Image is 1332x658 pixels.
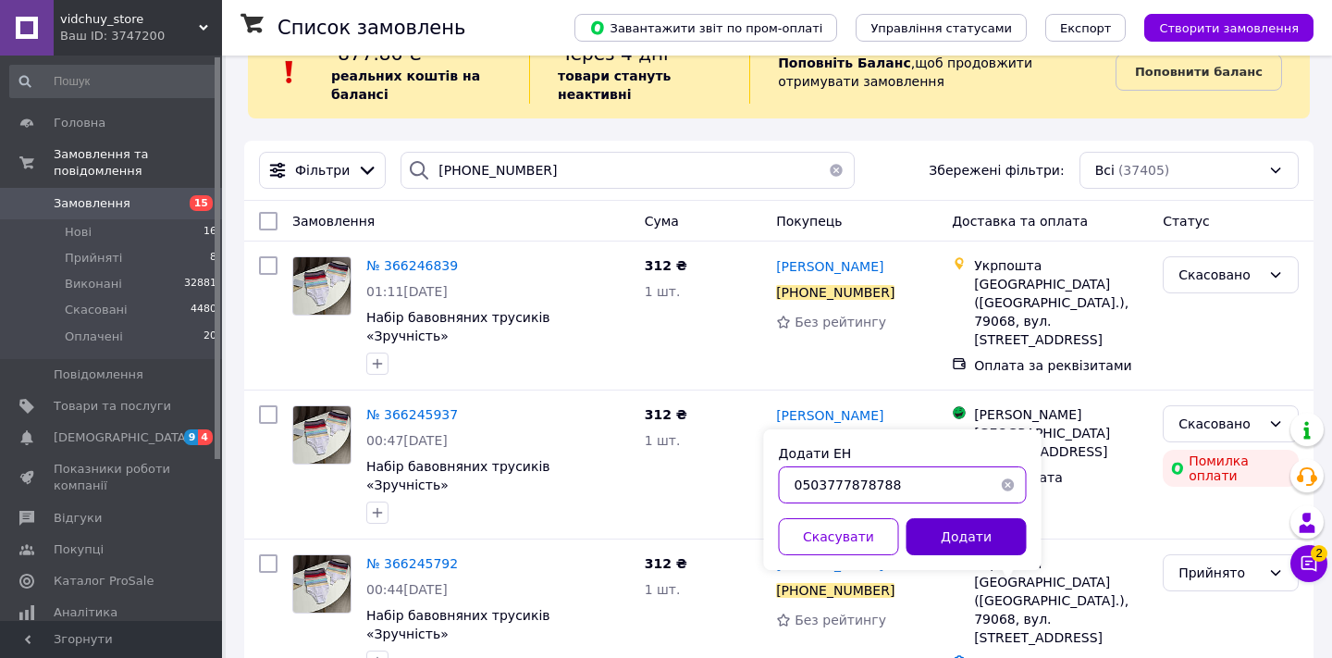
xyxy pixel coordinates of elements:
[366,407,458,422] a: № 366245937
[184,276,216,292] span: 32881
[818,152,855,189] button: Очистить
[65,250,122,267] span: Прийняті
[974,554,1148,573] div: Укрпошта
[1159,21,1299,35] span: Створити замовлення
[1118,163,1169,178] span: (37405)
[974,468,1148,487] div: Пром-оплата
[870,21,1012,35] span: Управління статусами
[292,405,351,465] a: Фото товару
[1290,545,1327,582] button: Чат з покупцем2
[795,613,886,627] span: Без рейтингу
[779,518,899,555] button: Скасувати
[776,214,842,229] span: Покупець
[54,429,191,446] span: [DEMOGRAPHIC_DATA]
[645,433,681,448] span: 1 шт.
[184,429,199,445] span: 9
[645,556,687,571] span: 312 ₴
[1163,214,1210,229] span: Статус
[190,195,213,211] span: 15
[54,398,171,415] span: Товари та послуги
[366,284,448,299] span: 01:11[DATE]
[60,11,199,28] span: vidchuy_store
[366,556,458,571] span: № 366245792
[574,14,837,42] button: Завантажити звіт по пром-оплаті
[295,161,350,180] span: Фільтри
[1144,14,1313,42] button: Створити замовлення
[210,250,216,267] span: 8
[778,56,911,70] b: Поповніть Баланс
[856,14,1027,42] button: Управління статусами
[366,459,550,492] a: Набір бавовняних трусиків «Зручність»
[974,573,1148,647] div: [GEOGRAPHIC_DATA] ([GEOGRAPHIC_DATA].), 79068, вул. [STREET_ADDRESS]
[366,310,550,343] a: Набір бавовняних трусиків «Зручність»
[198,429,213,445] span: 4
[776,406,883,425] a: [PERSON_NAME]
[1116,54,1282,91] a: Поповнити баланс
[54,115,105,131] span: Головна
[293,555,351,613] img: Фото товару
[277,17,465,39] h1: Список замовлень
[1045,14,1127,42] button: Експорт
[776,259,883,274] span: [PERSON_NAME]
[54,573,154,590] span: Каталог ProSale
[1163,450,1299,487] div: Помилка оплати
[54,146,222,180] span: Замовлення та повідомлення
[9,65,218,98] input: Пошук
[293,257,351,315] img: Фото товару
[795,315,886,329] span: Без рейтингу
[54,541,104,558] span: Покупці
[974,275,1148,349] div: [GEOGRAPHIC_DATA] ([GEOGRAPHIC_DATA].), 79068, вул. [STREET_ADDRESS]
[203,329,216,345] span: 20
[366,608,550,641] a: Набір бавовняних трусиків «Зручність»
[929,161,1064,180] span: Збережені фільтри:
[645,258,687,273] span: 312 ₴
[645,214,679,229] span: Cума
[54,461,171,494] span: Показники роботи компанії
[776,408,883,423] span: [PERSON_NAME]
[65,329,123,345] span: Оплачені
[203,224,216,241] span: 16
[1178,414,1261,434] div: Скасовано
[779,446,852,461] label: Додати ЕН
[54,366,143,383] span: Повідомлення
[974,256,1148,275] div: Укрпошта
[645,284,681,299] span: 1 шт.
[65,276,122,292] span: Виконані
[776,285,894,300] div: [PHONE_NUMBER]
[952,214,1088,229] span: Доставка та оплата
[1178,563,1261,583] div: Прийнято
[974,405,1148,424] div: [PERSON_NAME]
[1135,65,1263,79] b: Поповнити баланс
[54,604,117,621] span: Аналітика
[54,195,130,212] span: Замовлення
[1095,161,1115,180] span: Всі
[292,554,351,614] a: Фото товару
[1060,21,1112,35] span: Експорт
[749,41,1116,104] div: , щоб продовжити отримувати замовлення
[191,302,216,318] span: 4480
[558,68,671,102] b: товари стануть неактивні
[60,28,222,44] div: Ваш ID: 3747200
[54,510,102,527] span: Відгуки
[65,302,128,318] span: Скасовані
[906,518,1027,555] button: Додати
[776,257,883,276] a: [PERSON_NAME]
[366,258,458,273] a: № 366246839
[366,433,448,448] span: 00:47[DATE]
[645,407,687,422] span: 312 ₴
[1311,540,1327,556] span: 2
[990,466,1027,503] button: Очистить
[1126,19,1313,34] a: Створити замовлення
[331,68,480,102] b: реальних коштів на балансі
[366,582,448,597] span: 00:44[DATE]
[645,582,681,597] span: 1 шт.
[276,58,303,86] img: :exclamation:
[292,214,375,229] span: Замовлення
[401,152,855,189] input: Пошук за номером замовлення, ПІБ покупця, номером телефону, Email, номером накладної
[974,424,1148,461] div: [GEOGRAPHIC_DATA] ([STREET_ADDRESS]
